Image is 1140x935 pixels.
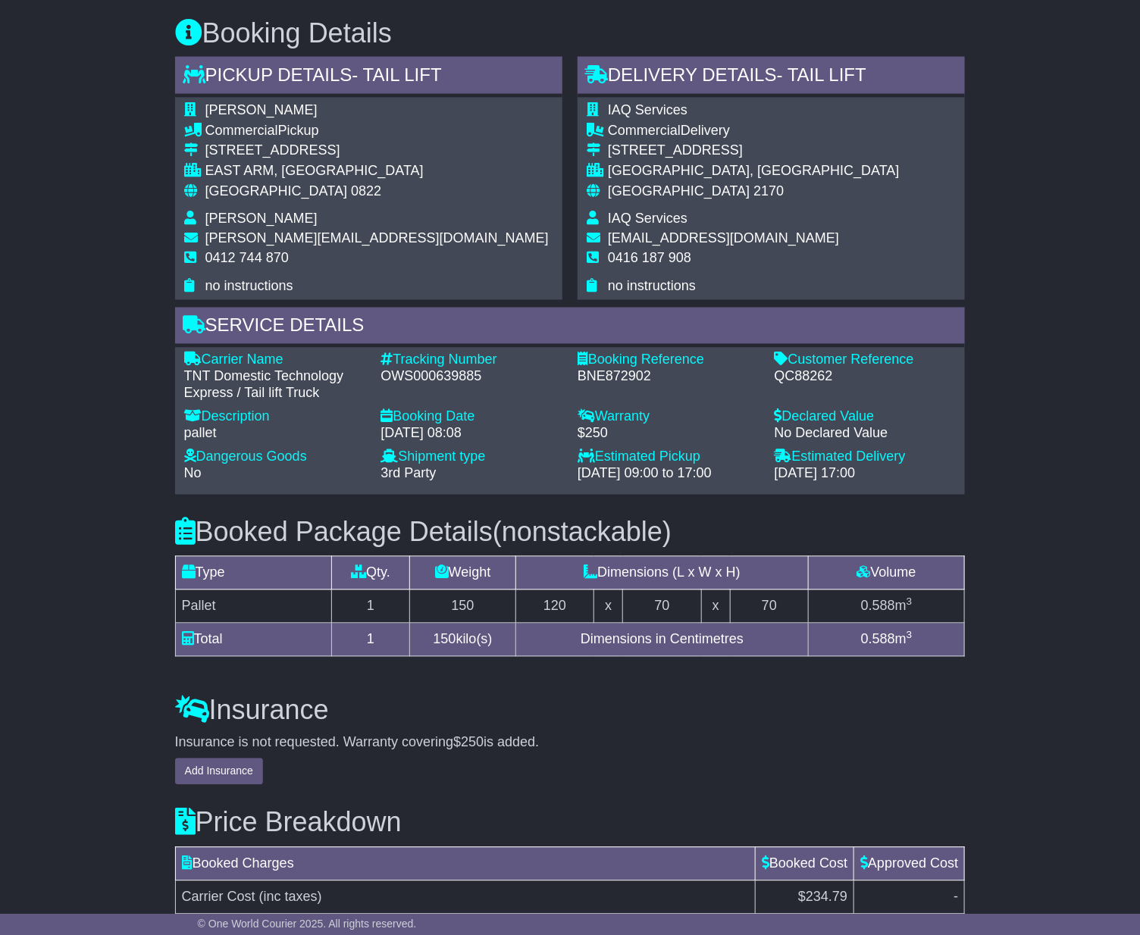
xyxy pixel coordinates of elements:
span: - Tail Lift [352,64,442,85]
div: [DATE] 08:08 [381,426,562,442]
div: Delivery [608,123,900,139]
span: no instructions [608,279,696,294]
td: x [701,590,730,624]
span: [PERSON_NAME][EMAIL_ADDRESS][DOMAIN_NAME] [205,231,549,246]
span: [PERSON_NAME] [205,211,318,226]
div: Customer Reference [775,352,957,369]
span: IAQ Services [608,102,687,117]
div: Service Details [175,308,966,349]
div: Carrier Name [184,352,366,369]
div: Pickup [205,123,549,139]
span: [EMAIL_ADDRESS][DOMAIN_NAME] [608,231,839,246]
div: Description [184,409,366,426]
td: 70 [623,590,701,624]
div: Warranty [578,409,759,426]
span: 3rd Party [381,466,436,481]
div: [DATE] 17:00 [775,466,957,483]
h3: Insurance [175,696,966,726]
div: [GEOGRAPHIC_DATA], [GEOGRAPHIC_DATA] [608,163,900,180]
span: (nonstackable) [493,517,672,548]
div: [STREET_ADDRESS] [205,142,549,159]
span: © One World Courier 2025. All rights reserved. [198,918,417,930]
span: $250 [453,735,484,750]
span: - [954,890,958,905]
div: Declared Value [775,409,957,426]
td: 150 [410,590,516,624]
sup: 3 [907,596,913,608]
span: No [184,466,202,481]
span: $234.79 [798,890,847,905]
span: Commercial [608,123,681,138]
div: Booking Date [381,409,562,426]
div: [STREET_ADDRESS] [608,142,900,159]
div: Booking Reference [578,352,759,369]
div: Estimated Delivery [775,449,957,466]
div: QC88262 [775,369,957,386]
span: [GEOGRAPHIC_DATA] [205,183,347,199]
span: 0.588 [861,599,895,614]
div: OWS000639885 [381,369,562,386]
span: [GEOGRAPHIC_DATA] [608,183,750,199]
div: pallet [184,426,366,442]
td: Dimensions (L x W x H) [516,557,809,590]
td: Type [175,557,331,590]
td: x [594,590,623,624]
td: Pallet [175,590,331,624]
span: - Tail Lift [777,64,866,85]
h3: Booking Details [175,18,966,48]
span: [PERSON_NAME] [205,102,318,117]
td: 1 [331,624,409,657]
span: 0416 187 908 [608,251,691,266]
div: No Declared Value [775,426,957,442]
div: Tracking Number [381,352,562,369]
td: Booked Cost [756,847,854,880]
span: no instructions [205,279,293,294]
td: 70 [730,590,808,624]
span: Commercial [205,123,278,138]
span: (inc taxes) [259,890,322,905]
h3: Price Breakdown [175,808,966,838]
span: IAQ Services [608,211,687,226]
span: 0.588 [861,632,895,647]
td: Total [175,624,331,657]
sup: 3 [907,630,913,641]
td: kilo(s) [410,624,516,657]
div: Estimated Pickup [578,449,759,466]
div: Pickup Details [175,57,562,98]
div: Insurance is not requested. Warranty covering is added. [175,735,966,752]
span: 150 [434,632,456,647]
h3: Booked Package Details [175,518,966,548]
td: m [809,590,965,624]
td: 120 [516,590,594,624]
span: 0822 [351,183,381,199]
td: Volume [809,557,965,590]
div: [DATE] 09:00 to 17:00 [578,466,759,483]
td: Qty. [331,557,409,590]
span: 2170 [753,183,784,199]
td: Dimensions in Centimetres [516,624,809,657]
td: 1 [331,590,409,624]
div: BNE872902 [578,369,759,386]
div: Delivery Details [578,57,965,98]
td: Approved Cost [854,847,965,880]
button: Add Insurance [175,758,263,785]
td: Weight [410,557,516,590]
div: EAST ARM, [GEOGRAPHIC_DATA] [205,163,549,180]
div: Shipment type [381,449,562,466]
div: Dangerous Goods [184,449,366,466]
span: Carrier Cost [182,890,255,905]
span: 0412 744 870 [205,251,289,266]
td: Booked Charges [175,847,756,880]
td: m [809,624,965,657]
div: TNT Domestic Technology Express / Tail lift Truck [184,369,366,402]
div: $250 [578,426,759,442]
